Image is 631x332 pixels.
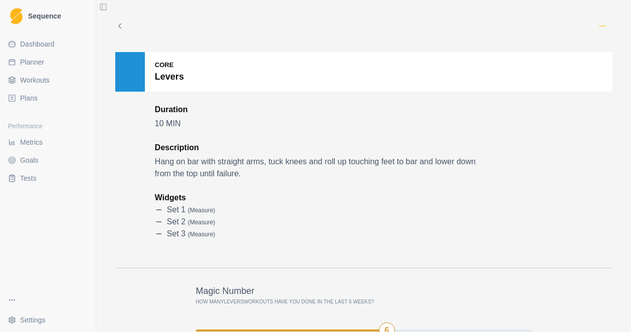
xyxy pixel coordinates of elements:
p: 10 MIN [155,118,491,130]
a: Metrics [4,134,92,150]
a: LogoSequence [4,4,92,28]
p: Widgets [155,192,491,204]
p: Set 3 [167,228,216,240]
span: Dashboard [20,39,55,49]
p: Set 1 [167,204,216,216]
span: Planner [20,57,44,67]
a: Goals [4,152,92,168]
a: Workouts [4,72,92,88]
span: Workouts [20,75,50,85]
p: Core [155,60,184,70]
a: Dashboard [4,36,92,52]
a: Planner [4,54,92,70]
p: Duration [155,104,491,116]
p: Set 2 [167,216,216,228]
p: Description [155,142,491,154]
p: Levers [155,70,184,84]
span: Metrics [20,137,43,147]
p: How many Levers workouts have you done in the last 6 weeks? [196,298,532,305]
span: Tests [20,173,37,183]
a: Tests [4,170,92,186]
a: Plans [4,90,92,106]
button: Settings [4,312,92,328]
span: Goals [20,155,39,165]
span: ( measure ) [188,219,216,226]
span: ( measure ) [188,207,216,214]
div: Performance [4,118,92,134]
p: Magic Number [196,284,532,298]
span: Sequence [28,13,61,20]
img: Logo [10,8,23,25]
span: ( measure ) [188,231,216,238]
span: Plans [20,93,38,103]
p: Hang on bar with straight arms, tuck knees and roll up touching feet to bar and lower down from t... [155,156,491,180]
